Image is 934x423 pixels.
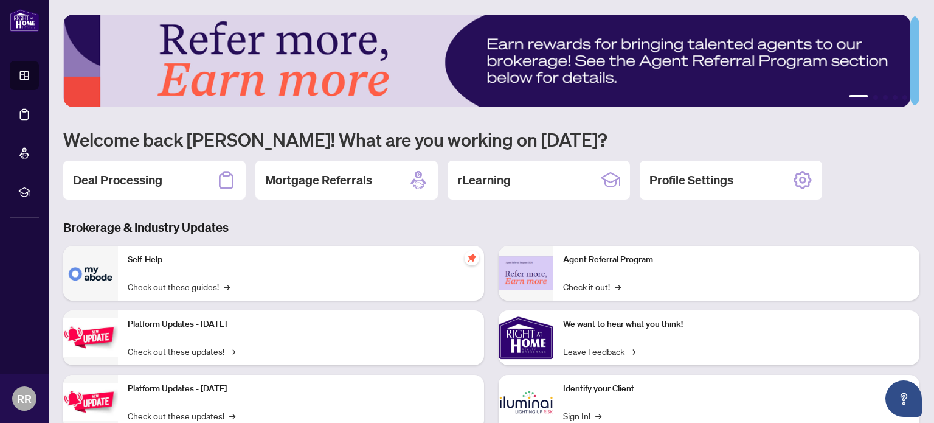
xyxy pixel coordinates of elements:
h1: Welcome back [PERSON_NAME]! What are you working on [DATE]? [63,128,919,151]
p: Platform Updates - [DATE] [128,318,474,331]
span: → [595,409,601,422]
p: Self-Help [128,253,474,267]
span: → [229,409,235,422]
span: → [224,280,230,293]
p: We want to hear what you think! [563,318,910,331]
img: We want to hear what you think! [499,310,553,365]
img: Slide 0 [63,15,910,107]
button: 1 [849,95,868,100]
img: Agent Referral Program [499,256,553,290]
h2: Deal Processing [73,172,162,189]
span: → [615,280,621,293]
h2: rLearning [457,172,511,189]
span: → [229,344,235,358]
img: logo [10,9,39,32]
span: RR [17,390,32,407]
button: Open asap [885,380,922,417]
p: Agent Referral Program [563,253,910,267]
a: Check out these updates!→ [128,344,235,358]
img: Platform Updates - July 21, 2025 [63,318,118,357]
button: 3 [883,95,888,100]
img: Self-Help [63,246,118,301]
button: 5 [902,95,907,100]
h2: Mortgage Referrals [265,172,372,189]
a: Check it out!→ [563,280,621,293]
a: Leave Feedback→ [563,344,635,358]
a: Sign In!→ [563,409,601,422]
button: 2 [873,95,878,100]
a: Check out these guides!→ [128,280,230,293]
button: 4 [893,95,898,100]
span: → [629,344,635,358]
p: Platform Updates - [DATE] [128,382,474,396]
img: Platform Updates - July 8, 2025 [63,383,118,421]
h2: Profile Settings [649,172,733,189]
h3: Brokerage & Industry Updates [63,219,919,236]
p: Identify your Client [563,382,910,396]
a: Check out these updates!→ [128,409,235,422]
span: pushpin [465,251,479,265]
